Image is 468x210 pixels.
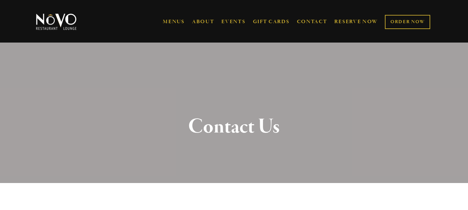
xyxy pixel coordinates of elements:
a: CONTACT [297,15,327,28]
a: ORDER NOW [385,15,430,29]
a: RESERVE NOW [334,15,378,28]
img: Novo Restaurant &amp; Lounge [35,13,78,30]
a: EVENTS [221,18,245,25]
a: GIFT CARDS [253,15,290,28]
strong: Contact Us [188,113,280,140]
a: ABOUT [192,18,214,25]
a: MENUS [163,18,185,25]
